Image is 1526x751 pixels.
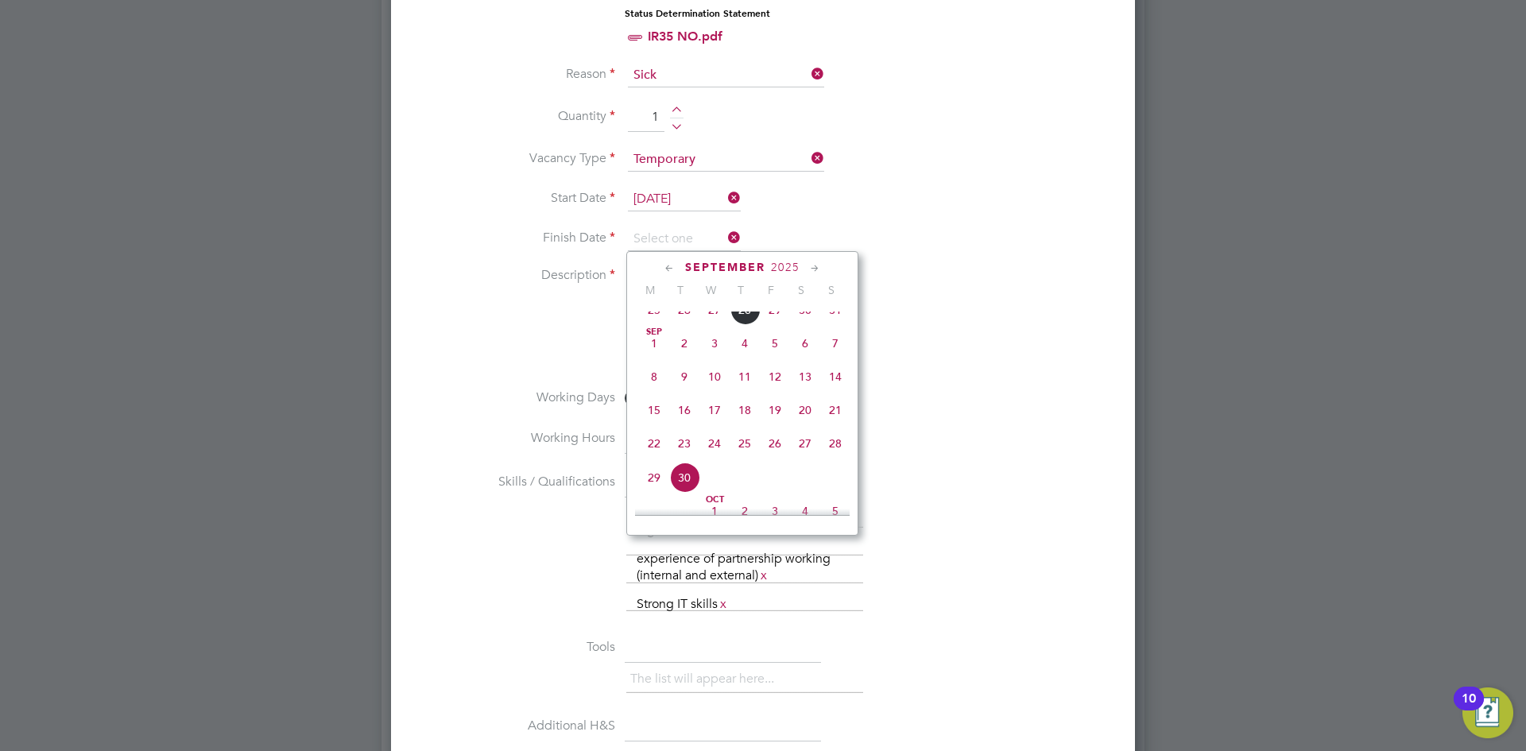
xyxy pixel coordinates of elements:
label: Vacancy Type [416,150,615,167]
span: S [816,283,846,297]
span: 22 [639,428,669,459]
input: Select one [628,64,824,87]
span: 28 [820,428,850,459]
label: Description [416,267,615,284]
span: 25 [730,428,760,459]
span: 26 [760,428,790,459]
span: 3 [760,496,790,526]
a: x [718,594,729,614]
span: 16 [669,395,699,425]
li: Strong IT skills [630,594,735,615]
span: 13 [790,362,820,392]
span: September [685,261,765,274]
label: Reason [416,66,615,83]
input: Select one [628,148,824,172]
input: Select one [628,188,741,211]
span: T [726,283,756,297]
span: 19 [760,395,790,425]
span: W [695,283,726,297]
input: Select one [628,227,741,251]
label: Finish Date [416,230,615,246]
label: Working Hours [416,430,615,447]
span: S [786,283,816,297]
span: 2 [730,496,760,526]
span: 18 [730,395,760,425]
span: 20 [790,395,820,425]
label: Tools [416,639,615,656]
span: 2025 [771,261,800,274]
span: 1 [699,496,730,526]
span: Oct [699,496,730,504]
span: 11 [730,362,760,392]
span: 8 [639,362,669,392]
span: T [665,283,695,297]
span: M [625,389,642,407]
label: Skills / Qualifications [416,474,615,490]
span: 14 [820,362,850,392]
span: 3 [699,328,730,358]
span: 4 [790,496,820,526]
label: Additional H&S [416,718,615,734]
span: 27 [790,428,820,459]
label: Quantity [416,108,615,125]
span: 1 [639,328,669,358]
div: 10 [1462,699,1476,719]
span: 29 [639,463,669,493]
span: 7 [820,328,850,358]
label: Working Days [416,389,615,406]
span: 6 [790,328,820,358]
span: 12 [760,362,790,392]
span: 9 [669,362,699,392]
a: x [758,565,769,586]
input: 08:00 [625,425,686,454]
label: Start Date [416,190,615,207]
span: M [635,283,665,297]
a: IR35 NO.pdf [648,29,722,44]
span: F [756,283,786,297]
span: 10 [699,362,730,392]
span: 23 [669,428,699,459]
strong: Status Determination Statement [625,8,770,19]
span: 4 [730,328,760,358]
span: 24 [699,428,730,459]
button: Open Resource Center, 10 new notifications [1462,687,1513,738]
span: 15 [639,395,669,425]
span: 5 [760,328,790,358]
span: 5 [820,496,850,526]
li: The list will appear here... [630,668,780,690]
span: 2 [669,328,699,358]
span: Sep [639,328,669,336]
span: 17 [699,395,730,425]
span: 30 [669,463,699,493]
li: experience of partnership working (internal and external) [630,548,861,586]
span: 21 [820,395,850,425]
